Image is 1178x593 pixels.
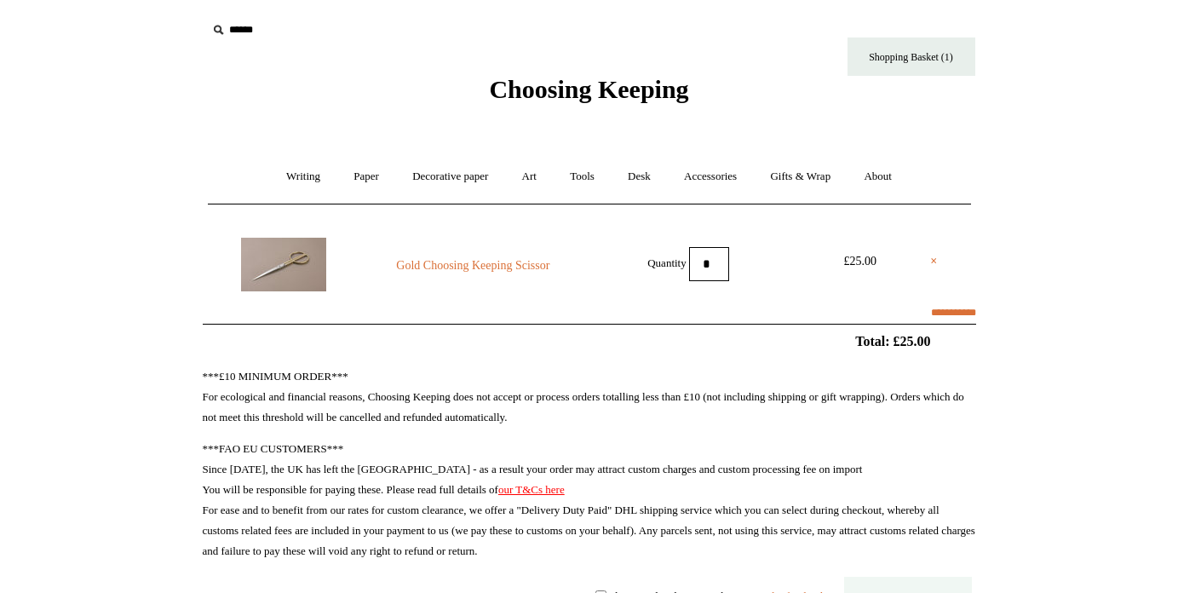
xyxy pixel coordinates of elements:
[498,483,565,496] a: our T&Cs here
[647,256,687,268] label: Quantity
[489,89,688,101] a: Choosing Keeping
[669,154,752,199] a: Accessories
[555,154,610,199] a: Tools
[271,154,336,199] a: Writing
[822,251,899,272] div: £25.00
[203,439,976,561] p: ***FAO EU CUSTOMERS*** Since [DATE], the UK has left the [GEOGRAPHIC_DATA] - as a result your ord...
[338,154,394,199] a: Paper
[203,366,976,428] p: ***£10 MINIMUM ORDER*** For ecological and financial reasons, Choosing Keeping does not accept or...
[848,154,907,199] a: About
[612,154,666,199] a: Desk
[357,256,589,276] a: Gold Choosing Keeping Scissor
[848,37,975,76] a: Shopping Basket (1)
[397,154,503,199] a: Decorative paper
[241,238,326,291] img: Gold Choosing Keeping Scissor
[930,251,937,272] a: ×
[755,154,846,199] a: Gifts & Wrap
[489,75,688,103] span: Choosing Keeping
[507,154,552,199] a: Art
[164,333,1015,349] h2: Total: £25.00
